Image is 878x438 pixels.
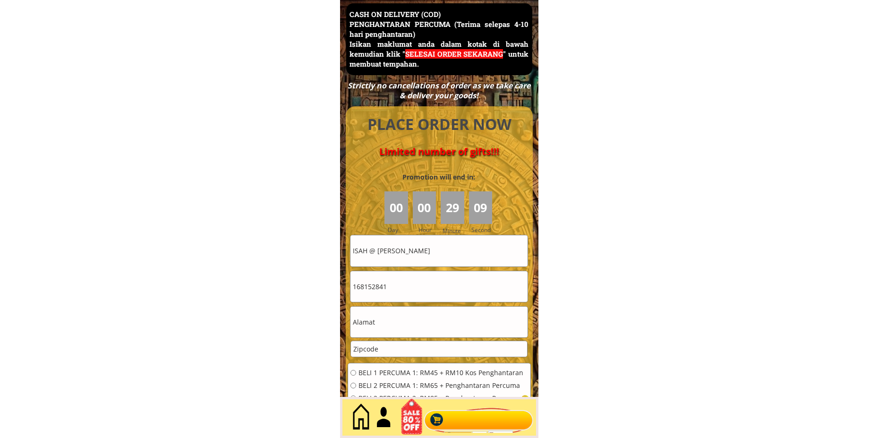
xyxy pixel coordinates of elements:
input: Nama [350,235,528,266]
h4: PLACE ORDER NOW [357,114,522,135]
input: Telefon [350,271,528,302]
input: Zipcode [351,341,527,357]
h3: CASH ON DELIVERY (COD) PENGHANTARAN PERCUMA (Terima selepas 4-10 hari penghantaran) Isikan maklum... [349,9,529,69]
h3: Minute [443,226,463,235]
input: Alamat [350,307,528,337]
span: BELI 2 PERCUMA 2: RM85 + Penghantaran Percuma [358,395,524,402]
h3: Second [471,225,494,234]
span: SELESAI ORDER SEKARANG [405,49,503,59]
span: BELI 2 PERCUMA 1: RM65 + Penghantaran Percuma [358,382,524,389]
div: Strictly no cancellations of order as we take care & deliver your goods! [344,81,533,101]
h3: Day [388,225,411,234]
span: BELI 1 PERCUMA 1: RM45 + RM10 Kos Penghantaran [358,369,524,376]
h4: Limited number of gifts!!! [357,146,522,157]
h3: Promotion will end in: [385,172,492,182]
h3: Hour [418,225,438,234]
